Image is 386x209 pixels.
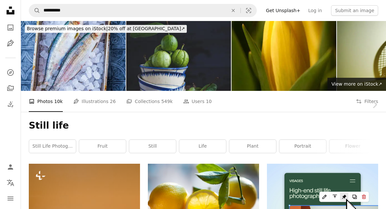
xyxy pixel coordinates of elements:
[126,21,231,91] img: Guavas With Stack Of Bowls On Wooden Table
[21,21,126,91] img: Fresh Herrings on Ice on a Blue Tile Background
[4,176,17,189] button: Language
[327,78,386,91] a: View more on iStock↗
[229,140,276,153] a: plant
[179,140,226,153] a: life
[27,26,108,31] span: Browse premium images on iStock |
[27,26,185,31] span: 20% off at [GEOGRAPHIC_DATA] ↗
[226,4,240,17] button: Clear
[73,91,116,112] a: Illustrations 26
[304,5,326,16] a: Log in
[4,66,17,79] a: Explore
[241,4,256,17] button: Visual search
[279,140,326,153] a: portrait
[206,98,212,105] span: 10
[126,91,173,112] a: Collections 549k
[29,4,40,17] button: Search Unsplash
[183,91,212,112] a: Users 10
[110,98,116,105] span: 26
[363,73,386,136] a: Next
[29,120,378,132] h1: Still life
[21,21,191,37] a: Browse premium images on iStock|20% off at [GEOGRAPHIC_DATA]↗
[4,160,17,174] a: Log in / Sign up
[79,140,126,153] a: fruit
[4,192,17,205] button: Menu
[4,21,17,34] a: Photos
[161,98,173,105] span: 549k
[4,37,17,50] a: Illustrations
[29,140,76,153] a: still life photography
[331,5,378,16] button: Submit an image
[129,140,176,153] a: still
[29,4,257,17] form: Find visuals sitewide
[356,91,378,112] button: Filters
[232,21,336,91] img: Close-Up View of a Vibrant Yellow Tulip Surrounded by Lush Green Leaves in Soft Lighting
[331,81,382,87] span: View more on iStock ↗
[262,5,304,16] a: Get Unsplash+
[329,140,376,153] a: flower
[148,200,259,206] a: yellow lemon fruit on brown wooden table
